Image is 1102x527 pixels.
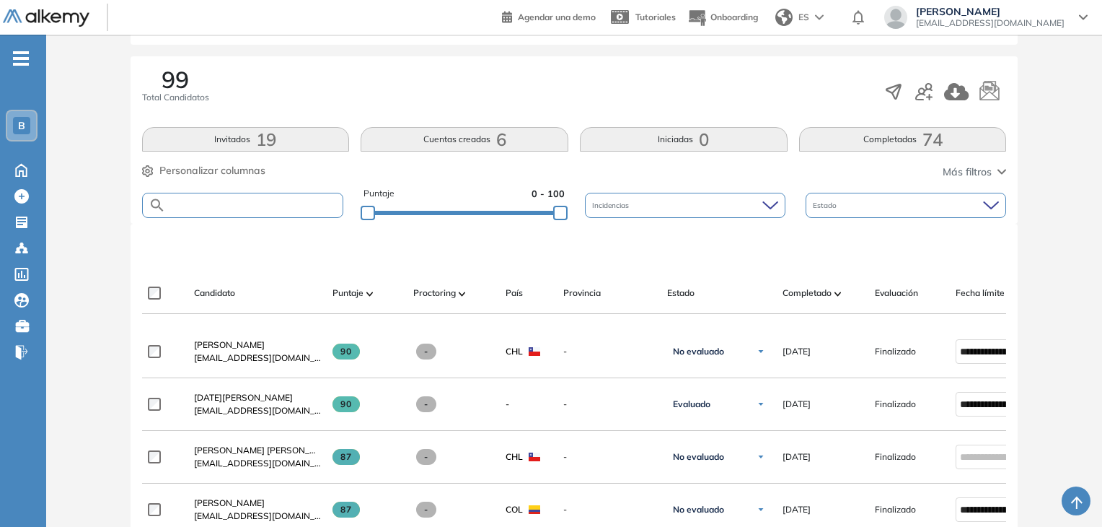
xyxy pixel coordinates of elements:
span: [PERSON_NAME] [916,6,1064,17]
a: [PERSON_NAME] [PERSON_NAME] [194,444,321,457]
span: [EMAIL_ADDRESS][DOMAIN_NAME] [916,17,1064,29]
img: world [775,9,793,26]
span: No evaluado [673,504,724,515]
button: Completadas74 [799,127,1007,152]
img: arrow [815,14,824,20]
span: [DATE] [783,345,811,358]
img: [missing "en.ARROW_ALT" translation] [459,292,466,296]
span: Estado [813,200,839,211]
span: [EMAIL_ADDRESS][DOMAIN_NAME] [194,510,321,523]
img: Ícono de flecha [757,453,765,461]
span: - [563,450,656,463]
span: [DATE] [783,503,811,516]
button: Más filtros [943,165,1006,180]
span: Puntaje [363,187,394,201]
div: Widget de chat [1030,458,1102,527]
span: - [563,398,656,411]
button: Personalizar columnas [142,163,265,178]
span: - [416,396,437,412]
span: Más filtros [943,165,992,180]
span: Evaluado [673,398,710,410]
span: Finalizado [875,450,916,463]
span: CHL [506,450,523,463]
img: CHL [529,347,540,356]
span: Evaluación [875,287,918,300]
span: [PERSON_NAME] [194,339,265,350]
span: [DATE] [783,398,811,411]
span: 99 [162,68,189,91]
span: B [18,120,25,131]
span: Completado [783,287,832,300]
span: 90 [332,396,361,412]
img: Ícono de flecha [757,505,765,514]
span: [PERSON_NAME] [PERSON_NAME] [194,445,338,456]
span: CHL [506,345,523,358]
span: Agendar una demo [518,12,596,22]
span: 87 [332,502,361,518]
iframe: Chat Widget [1030,458,1102,527]
a: [PERSON_NAME] [194,339,321,352]
span: No evaluado [673,346,724,357]
img: Ícono de flecha [757,347,765,356]
span: - [506,398,509,411]
span: 87 [332,449,361,465]
span: [DATE][PERSON_NAME] [194,392,293,403]
span: 90 [332,344,361,360]
a: [DATE][PERSON_NAME] [194,391,321,404]
span: [DATE] [783,450,811,463]
img: [missing "en.ARROW_ALT" translation] [834,292,842,296]
span: Provincia [563,287,601,300]
span: País [506,287,523,300]
span: [EMAIL_ADDRESS][DOMAIN_NAME] [194,404,321,417]
img: SEARCH_ALT [149,196,166,214]
span: COL [506,503,523,516]
span: Onboarding [710,12,758,22]
img: COL [529,505,540,514]
img: Ícono de flecha [757,400,765,409]
div: Incidencias [585,193,785,218]
span: Candidato [194,287,235,300]
span: Proctoring [413,287,456,300]
button: Onboarding [687,2,758,33]
span: [EMAIL_ADDRESS][DOMAIN_NAME] [194,457,321,470]
span: - [563,503,656,516]
span: Finalizado [875,503,916,516]
span: [EMAIL_ADDRESS][DOMAIN_NAME] [194,352,321,365]
span: Puntaje [332,287,363,300]
span: - [416,502,437,518]
span: 0 - 100 [532,187,565,201]
button: Cuentas creadas6 [361,127,568,152]
a: Agendar una demo [502,7,596,25]
span: [PERSON_NAME] [194,497,265,508]
img: [missing "en.ARROW_ALT" translation] [366,292,374,296]
a: [PERSON_NAME] [194,497,321,510]
span: ES [798,11,809,24]
span: Fecha límite [956,287,1005,300]
span: Incidencias [592,200,632,211]
div: Estado [806,193,1006,218]
span: Finalizado [875,345,916,358]
i: - [13,57,29,60]
span: - [563,345,656,358]
span: - [416,344,437,360]
span: No evaluado [673,451,724,463]
span: Estado [667,287,695,300]
button: Iniciadas0 [580,127,788,152]
img: CHL [529,453,540,461]
span: Total Candidatos [142,91,209,104]
img: Logo [3,9,89,27]
span: - [416,449,437,465]
span: Tutoriales [635,12,676,22]
button: Invitados19 [142,127,350,152]
span: Finalizado [875,398,916,411]
span: Personalizar columnas [159,163,265,178]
